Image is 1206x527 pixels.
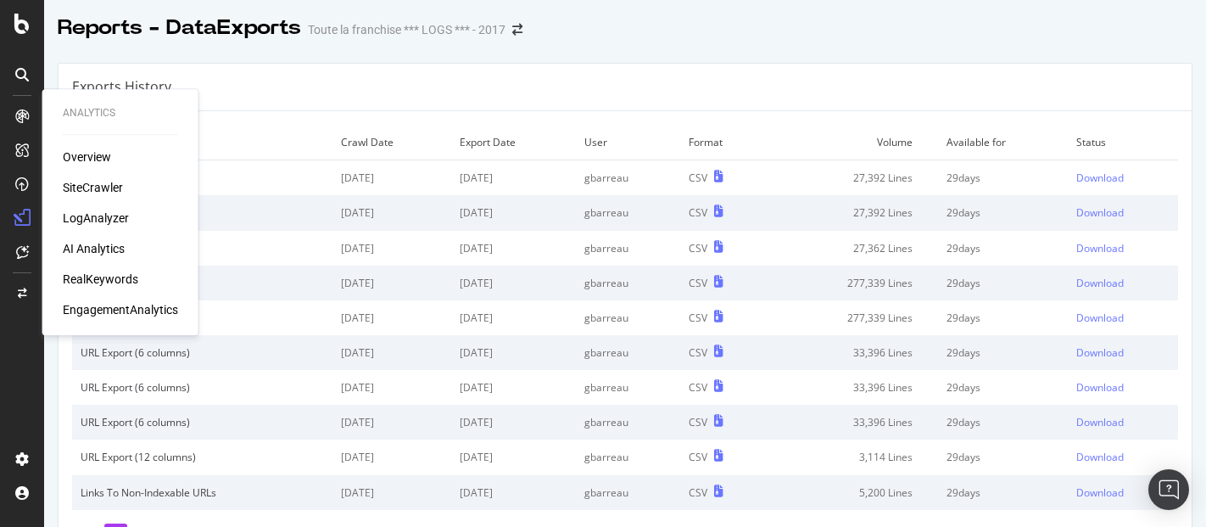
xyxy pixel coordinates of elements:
a: Overview [63,149,111,165]
div: URL Export (4 columns) [81,171,324,185]
div: Exports History [72,77,171,97]
div: Download [1076,241,1124,255]
td: 29 days [938,300,1069,335]
td: gbarreau [576,405,680,440]
div: URL Export (6 columns) [81,380,324,395]
td: Format [680,125,768,160]
a: Download [1076,205,1170,220]
div: Download [1076,380,1124,395]
a: Download [1076,415,1170,429]
td: 29 days [938,440,1069,474]
td: 5,200 Lines [768,475,938,510]
div: URL Export (6 columns) [81,345,324,360]
td: [DATE] [451,335,576,370]
div: CSV [689,450,707,464]
td: [DATE] [451,475,576,510]
div: URL Export (4 columns) [81,241,324,255]
a: Download [1076,241,1170,255]
div: URL Export (7 columns) [81,311,324,325]
td: [DATE] [451,405,576,440]
a: RealKeywords [63,271,138,288]
td: [DATE] [451,266,576,300]
td: [DATE] [451,160,576,196]
td: Crawl Date [332,125,451,160]
div: URL Export (12 columns) [81,450,324,464]
td: gbarreau [576,335,680,370]
td: [DATE] [332,405,451,440]
td: 277,339 Lines [768,300,938,335]
td: [DATE] [332,440,451,474]
td: Export Type [72,125,332,160]
td: [DATE] [451,300,576,335]
td: [DATE] [451,195,576,230]
a: Download [1076,171,1170,185]
td: 29 days [938,335,1069,370]
div: URL Export (6 columns) [81,276,324,290]
div: URL Export (4 columns) [81,205,324,220]
div: arrow-right-arrow-left [512,24,522,36]
div: Download [1076,276,1124,290]
td: User [576,125,680,160]
td: [DATE] [332,300,451,335]
td: [DATE] [332,160,451,196]
td: 29 days [938,370,1069,405]
td: 3,114 Lines [768,440,938,474]
td: 29 days [938,195,1069,230]
div: CSV [689,380,707,395]
td: 277,339 Lines [768,266,938,300]
div: URL Export (6 columns) [81,415,324,429]
td: Export Date [451,125,576,160]
td: gbarreau [576,160,680,196]
td: Status [1068,125,1178,160]
td: [DATE] [332,195,451,230]
td: gbarreau [576,195,680,230]
td: [DATE] [332,335,451,370]
a: Download [1076,345,1170,360]
td: [DATE] [332,475,451,510]
td: [DATE] [451,231,576,266]
div: Open Intercom Messenger [1148,469,1189,510]
div: Links To Non-Indexable URLs [81,485,324,500]
a: AI Analytics [63,240,125,257]
td: [DATE] [332,370,451,405]
div: Download [1076,485,1124,500]
div: Download [1076,205,1124,220]
td: [DATE] [451,370,576,405]
div: Download [1076,311,1124,325]
div: Download [1076,415,1124,429]
td: 33,396 Lines [768,405,938,440]
a: Download [1076,380,1170,395]
td: 27,362 Lines [768,231,938,266]
div: CSV [689,241,707,255]
a: LogAnalyzer [63,210,129,227]
td: Available for [938,125,1069,160]
td: Volume [768,125,938,160]
td: 27,392 Lines [768,195,938,230]
td: 29 days [938,266,1069,300]
a: Download [1076,276,1170,290]
td: [DATE] [332,266,451,300]
a: EngagementAnalytics [63,301,178,318]
div: CSV [689,415,707,429]
a: Download [1076,485,1170,500]
div: CSV [689,276,707,290]
div: Download [1076,345,1124,360]
td: gbarreau [576,440,680,474]
div: CSV [689,171,707,185]
a: SiteCrawler [63,179,123,196]
div: Download [1076,450,1124,464]
td: 29 days [938,231,1069,266]
div: CSV [689,485,707,500]
td: 33,396 Lines [768,370,938,405]
td: gbarreau [576,300,680,335]
td: gbarreau [576,231,680,266]
div: CSV [689,345,707,360]
td: 29 days [938,160,1069,196]
a: Download [1076,450,1170,464]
